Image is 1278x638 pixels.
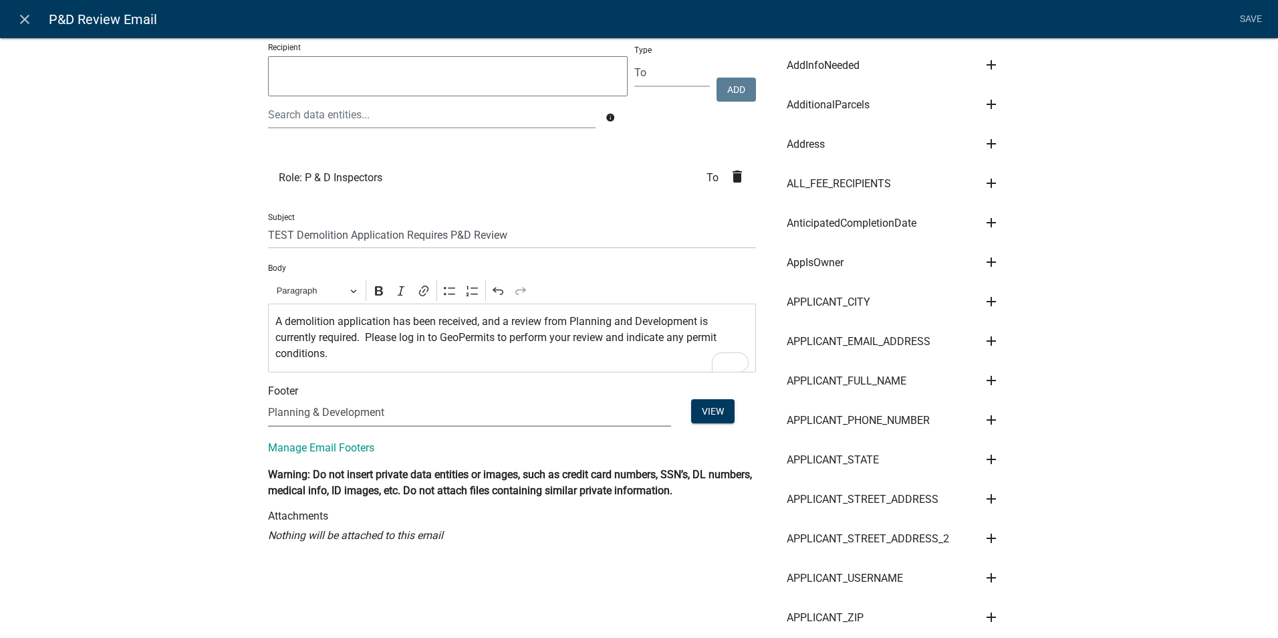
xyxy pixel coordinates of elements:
[983,609,999,625] i: add
[787,573,903,584] span: APPLICANT_USERNAME
[983,215,999,231] i: add
[787,139,825,150] span: Address
[787,60,860,71] span: AddInfoNeeded
[983,294,999,310] i: add
[983,333,999,349] i: add
[787,218,916,229] span: AnticipatedCompletionDate
[49,6,157,33] span: P&D Review Email
[983,254,999,270] i: add
[258,383,766,399] div: Footer
[268,41,628,54] p: Recipient
[787,494,938,505] span: APPLICANT_STREET_ADDRESS
[787,336,930,347] span: APPLICANT_EMAIL_ADDRESS
[707,173,729,183] span: To
[277,283,346,299] span: Paragraph
[983,570,999,586] i: add
[279,173,382,183] span: Role: P & D Inspectors
[787,100,870,110] span: AdditionalParcels
[787,257,844,268] span: AppIsOwner
[787,613,864,623] span: APPLICANT_ZIP
[634,46,652,54] label: Type
[983,530,999,546] i: add
[1234,7,1267,32] a: Save
[268,264,286,272] label: Body
[271,280,363,301] button: Paragraph, Heading
[983,175,999,191] i: add
[268,510,756,522] h6: Attachments
[983,57,999,73] i: add
[717,78,756,102] button: Add
[787,415,930,426] span: APPLICANT_PHONE_NUMBER
[787,376,906,387] span: APPLICANT_FULL_NAME
[268,101,596,128] input: Search data entities...
[787,455,879,465] span: APPLICANT_STATE
[983,412,999,428] i: add
[17,11,33,27] i: close
[268,441,374,454] a: Manage Email Footers
[691,399,735,423] button: View
[983,373,999,389] i: add
[983,96,999,112] i: add
[983,491,999,507] i: add
[729,169,745,185] i: delete
[983,136,999,152] i: add
[983,451,999,467] i: add
[268,529,443,542] i: Nothing will be attached to this email
[787,534,949,544] span: APPLICANT_STREET_ADDRESS_2
[268,278,756,303] div: Editor toolbar
[268,304,756,373] div: Editor editing area: main. Press Alt+0 for help.
[787,179,891,189] span: ALL_FEE_RECIPIENTS
[275,314,749,362] p: A demolition application has been received, and a review from Planning and Development is current...
[606,113,615,122] i: info
[268,467,756,499] p: Warning: Do not insert private data entities or images, such as credit card numbers, SSN’s, DL nu...
[787,297,870,308] span: APPLICANT_CITY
